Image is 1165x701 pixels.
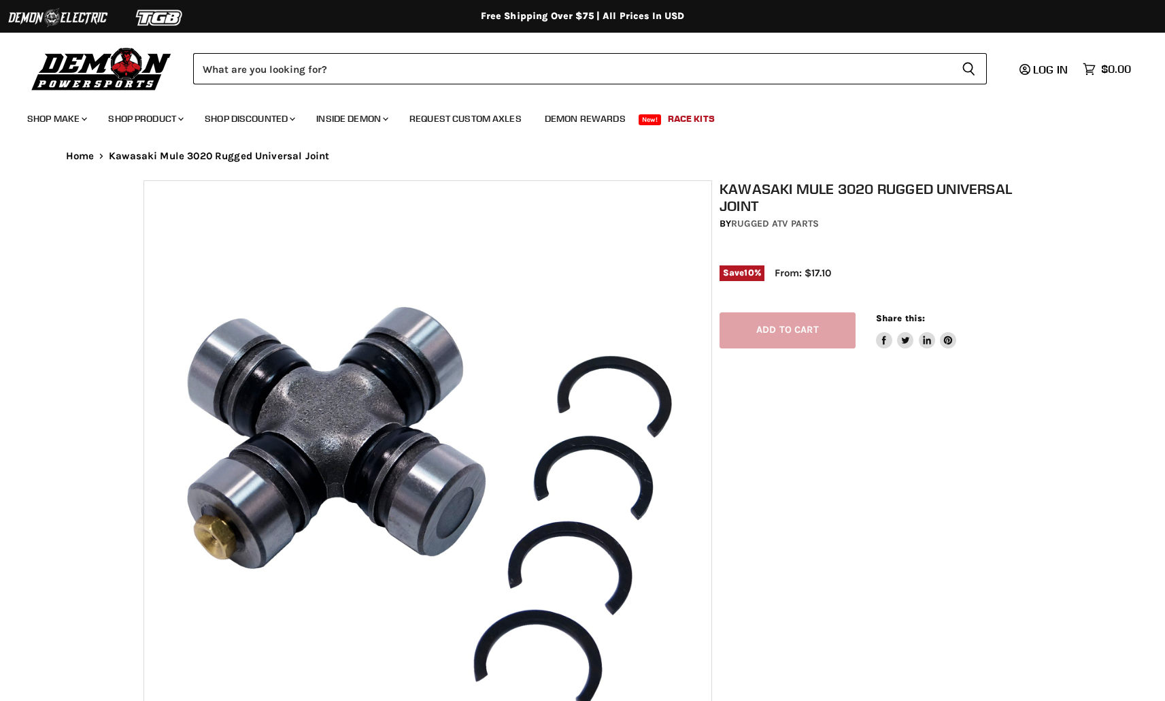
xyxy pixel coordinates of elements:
[27,44,176,93] img: Demon Powersports
[639,114,662,125] span: New!
[66,150,95,162] a: Home
[876,313,925,323] span: Share this:
[193,53,951,84] input: Search
[535,105,636,133] a: Demon Rewards
[744,267,754,278] span: 10
[195,105,303,133] a: Shop Discounted
[98,105,192,133] a: Shop Product
[720,216,1030,231] div: by
[39,10,1127,22] div: Free Shipping Over $75 | All Prices In USD
[39,150,1127,162] nav: Breadcrumbs
[109,150,329,162] span: Kawasaki Mule 3020 Rugged Universal Joint
[720,265,764,280] span: Save %
[1033,63,1068,76] span: Log in
[731,218,819,229] a: Rugged ATV Parts
[193,53,987,84] form: Product
[17,105,95,133] a: Shop Make
[17,99,1128,133] ul: Main menu
[720,180,1030,214] h1: Kawasaki Mule 3020 Rugged Universal Joint
[658,105,725,133] a: Race Kits
[306,105,396,133] a: Inside Demon
[1101,63,1131,76] span: $0.00
[399,105,532,133] a: Request Custom Axles
[7,5,109,31] img: Demon Electric Logo 2
[1076,59,1138,79] a: $0.00
[109,5,211,31] img: TGB Logo 2
[951,53,987,84] button: Search
[876,312,957,348] aside: Share this:
[775,267,831,279] span: From: $17.10
[1013,63,1076,76] a: Log in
